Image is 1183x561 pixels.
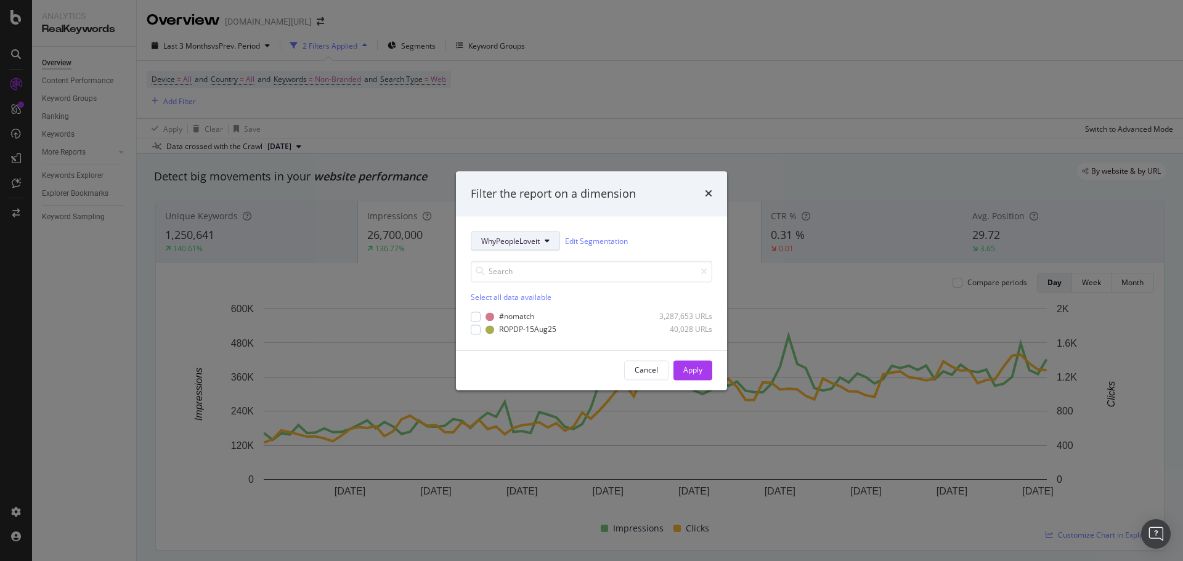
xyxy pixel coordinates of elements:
[471,261,712,283] input: Search
[652,312,712,322] div: 3,287,653 URLs
[499,325,556,335] div: ROPDP-15Aug25
[683,365,702,375] div: Apply
[652,325,712,335] div: 40,028 URLs
[705,186,712,202] div: times
[1141,519,1171,549] div: Open Intercom Messenger
[624,360,669,380] button: Cancel
[471,293,712,303] div: Select all data available
[635,365,658,375] div: Cancel
[456,171,727,390] div: modal
[481,236,540,246] span: WhyPeopleLoveit
[673,360,712,380] button: Apply
[471,232,560,251] button: WhyPeopleLoveit
[565,235,628,248] a: Edit Segmentation
[499,312,534,322] div: #nomatch
[471,186,636,202] div: Filter the report on a dimension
